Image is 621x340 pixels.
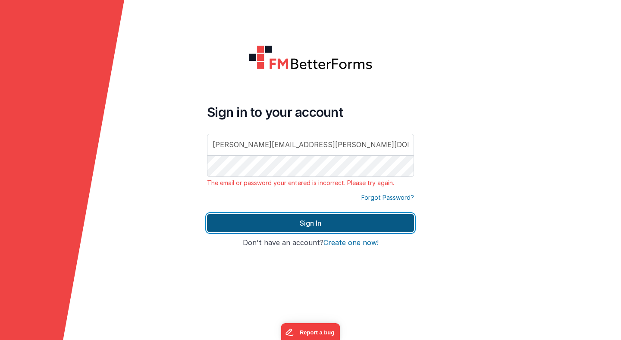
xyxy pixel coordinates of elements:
a: Forgot Password? [361,193,414,202]
button: Create one now! [323,239,379,247]
h4: Sign in to your account [207,104,414,120]
h4: Don't have an account? [207,239,414,247]
input: Email Address [207,134,414,155]
p: The email or password your entered is incorrect. Please try again. [207,179,414,187]
button: Sign In [207,214,414,232]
